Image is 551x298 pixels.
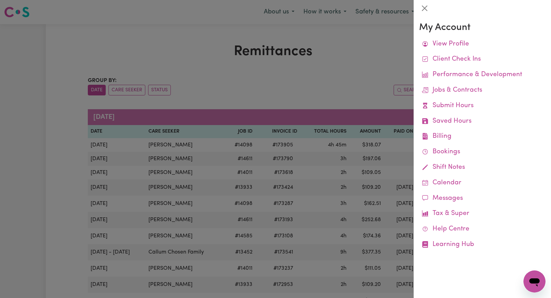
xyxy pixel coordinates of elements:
a: Submit Hours [419,98,545,114]
button: Close [419,3,430,14]
a: Billing [419,129,545,144]
a: View Profile [419,37,545,52]
a: Shift Notes [419,160,545,175]
a: Calendar [419,175,545,191]
h3: My Account [419,22,545,34]
a: Tax & Super [419,206,545,222]
a: Jobs & Contracts [419,83,545,98]
a: Saved Hours [419,114,545,129]
a: Help Centre [419,222,545,237]
a: Performance & Development [419,67,545,83]
a: Messages [419,191,545,206]
iframe: Button to launch messaging window [523,270,545,292]
a: Client Check Ins [419,52,545,67]
a: Bookings [419,144,545,160]
a: Learning Hub [419,237,545,253]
